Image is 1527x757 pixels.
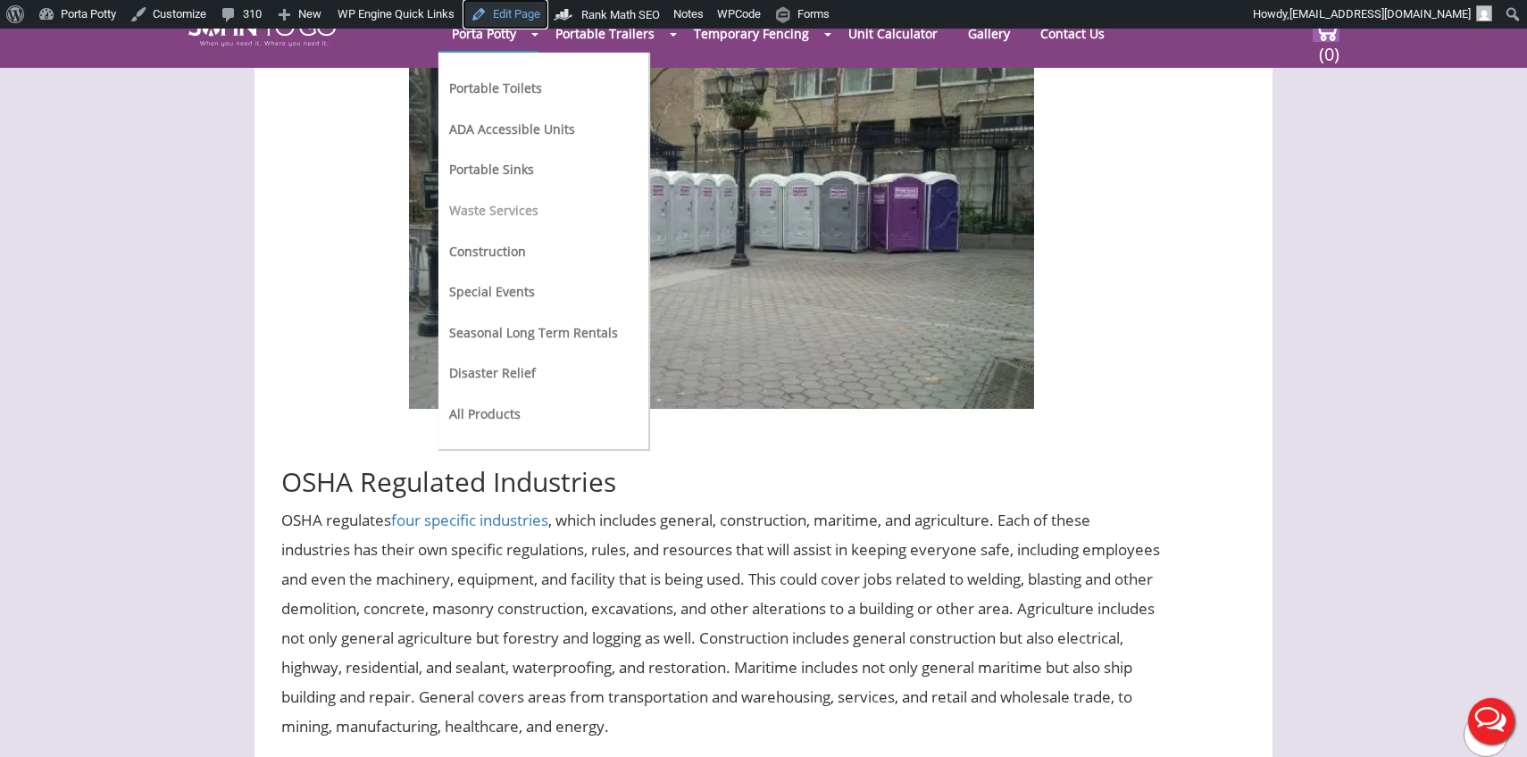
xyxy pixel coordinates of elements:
[835,16,951,51] a: Unit Calculator
[581,8,660,21] span: Rank Math SEO
[188,18,336,46] img: JOHN to go
[542,16,668,51] a: Portable Trailers
[391,510,548,530] a: four specific industries
[1027,16,1118,51] a: Contact Us
[1456,686,1527,757] button: Live Chat
[438,16,530,51] a: Porta Potty
[1289,7,1471,21] span: [EMAIL_ADDRESS][DOMAIN_NAME]
[680,16,822,51] a: Temporary Fencing
[281,427,1161,496] h2: OSHA Regulated Industries
[1313,18,1339,42] img: cart a
[955,16,1023,51] a: Gallery
[409,57,1034,409] img: John To Go event units
[1318,28,1339,66] span: (0)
